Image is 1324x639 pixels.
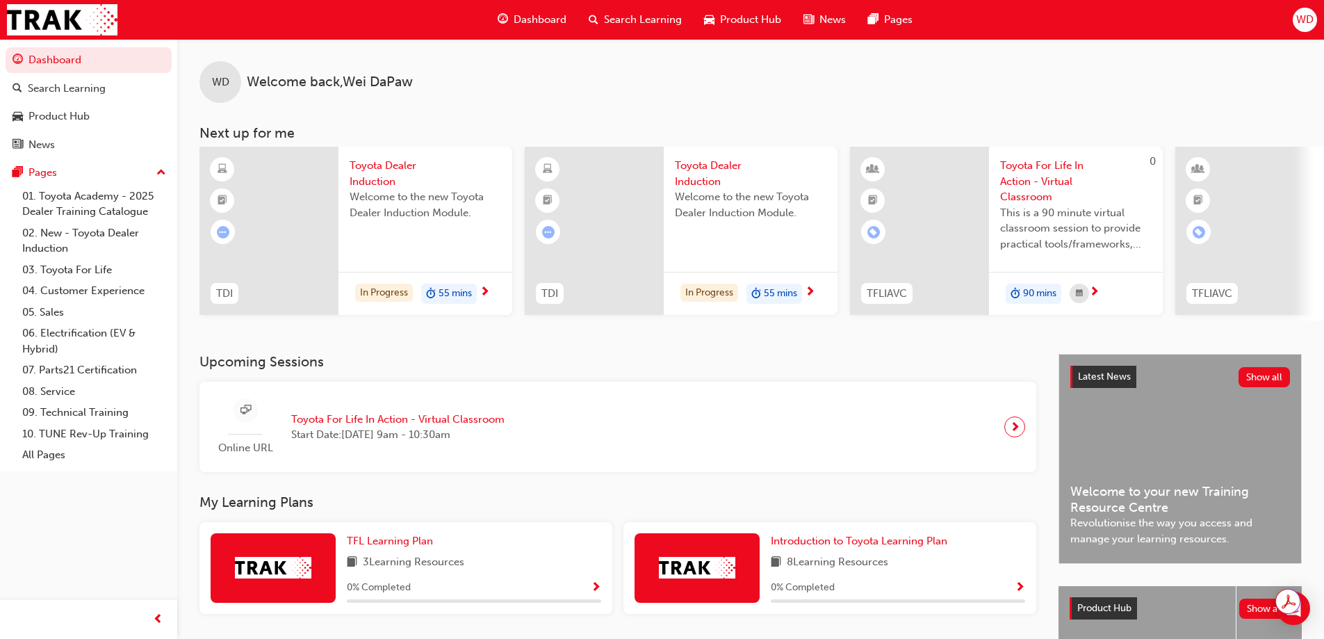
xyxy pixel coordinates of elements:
span: calendar-icon [1076,285,1083,302]
img: Trak [659,557,735,579]
button: DashboardSearch LearningProduct HubNews [6,45,172,160]
span: This is a 90 minute virtual classroom session to provide practical tools/frameworks, behaviours a... [1000,205,1152,252]
a: 06. Electrification (EV & Hybrid) [17,323,172,359]
span: car-icon [704,11,714,29]
span: 55 mins [764,286,797,302]
button: WD [1293,8,1317,32]
a: Latest NewsShow allWelcome to your new Training Resource CentreRevolutionise the way you access a... [1059,354,1302,564]
button: Show Progress [591,579,601,597]
span: booktick-icon [1193,192,1203,210]
span: booktick-icon [218,192,227,210]
span: Product Hub [1077,602,1131,614]
span: Toyota Dealer Induction [675,158,826,189]
span: 90 mins [1023,286,1056,302]
span: 55 mins [439,286,472,302]
span: learningResourceType_INSTRUCTOR_LED-icon [868,161,878,179]
a: 08. Service [17,381,172,403]
span: News [819,12,846,28]
a: Introduction to Toyota Learning Plan [771,533,953,549]
span: search-icon [589,11,598,29]
a: Latest NewsShow all [1070,366,1290,388]
h3: My Learning Plans [199,494,1036,510]
a: 01. Toyota Academy - 2025 Dealer Training Catalogue [17,186,172,223]
span: TFL Learning Plan [347,535,433,547]
span: Dashboard [514,12,566,28]
button: Pages [6,160,172,186]
span: Introduction to Toyota Learning Plan [771,535,947,547]
span: duration-icon [426,285,436,303]
span: booktick-icon [543,192,553,210]
span: learningRecordVerb_ATTEMPT-icon [542,226,555,238]
a: 10. TUNE Rev-Up Training [17,423,172,445]
span: learningRecordVerb_ENROLL-icon [867,226,880,238]
span: Welcome back , Wei DaPaw [247,74,413,90]
span: news-icon [13,139,23,152]
span: Pages [884,12,913,28]
button: Show all [1239,599,1291,619]
span: guage-icon [498,11,508,29]
a: 03. Toyota For Life [17,259,172,281]
span: Start Date: [DATE] 9am - 10:30am [291,427,505,443]
span: next-icon [480,286,490,299]
span: book-icon [771,554,781,572]
a: Online URLToyota For Life In Action - Virtual ClassroomStart Date:[DATE] 9am - 10:30am [211,393,1025,462]
div: News [28,137,55,153]
img: Trak [7,4,117,35]
span: booktick-icon [868,192,878,210]
span: next-icon [1089,286,1100,299]
a: Search Learning [6,76,172,102]
span: pages-icon [868,11,878,29]
span: learningRecordVerb_ATTEMPT-icon [217,226,229,238]
a: 04. Customer Experience [17,280,172,302]
a: Product Hub [6,104,172,129]
a: 0TFLIAVCToyota For Life In Action - Virtual ClassroomThis is a 90 minute virtual classroom sessio... [850,147,1163,315]
span: Welcome to your new Training Resource Centre [1070,484,1290,515]
a: 07. Parts21 Certification [17,359,172,381]
div: In Progress [680,284,738,302]
span: TDI [216,286,233,302]
span: 0 [1150,155,1156,168]
span: duration-icon [1011,285,1020,303]
span: pages-icon [13,167,23,179]
span: Show Progress [591,582,601,594]
a: search-iconSearch Learning [578,6,693,34]
span: Toyota For Life In Action - Virtual Classroom [291,412,505,428]
a: All Pages [17,444,172,466]
span: up-icon [156,164,166,182]
span: car-icon [13,111,23,123]
span: learningResourceType_ELEARNING-icon [543,161,553,179]
span: next-icon [1010,417,1020,437]
a: car-iconProduct Hub [693,6,792,34]
span: prev-icon [153,611,163,629]
span: Show Progress [1015,582,1025,594]
span: learningResourceType_INSTRUCTOR_LED-icon [1193,161,1203,179]
span: Welcome to the new Toyota Dealer Induction Module. [675,189,826,220]
span: Product Hub [720,12,781,28]
a: Product HubShow all [1070,597,1291,620]
span: Search Learning [604,12,682,28]
a: TDIToyota Dealer InductionWelcome to the new Toyota Dealer Induction Module.In Progressduration-i... [525,147,837,315]
span: news-icon [803,11,814,29]
span: TFLIAVC [1192,286,1232,302]
div: In Progress [355,284,413,302]
span: 0 % Completed [347,580,411,596]
button: Show all [1239,367,1291,387]
span: Toyota For Life In Action - Virtual Classroom [1000,158,1152,205]
span: 3 Learning Resources [363,554,464,572]
h3: Next up for me [177,125,1324,141]
span: 8 Learning Resources [787,554,888,572]
a: TDIToyota Dealer InductionWelcome to the new Toyota Dealer Induction Module.In Progressduration-i... [199,147,512,315]
a: 02. New - Toyota Dealer Induction [17,223,172,259]
img: Trak [235,557,311,579]
span: Latest News [1078,371,1131,382]
span: learningRecordVerb_ENROLL-icon [1193,226,1205,238]
div: Search Learning [28,81,106,97]
h3: Upcoming Sessions [199,354,1036,370]
span: book-icon [347,554,357,572]
span: WD [212,74,229,90]
span: sessionType_ONLINE_URL-icon [240,402,251,419]
span: duration-icon [751,285,761,303]
span: guage-icon [13,54,23,67]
